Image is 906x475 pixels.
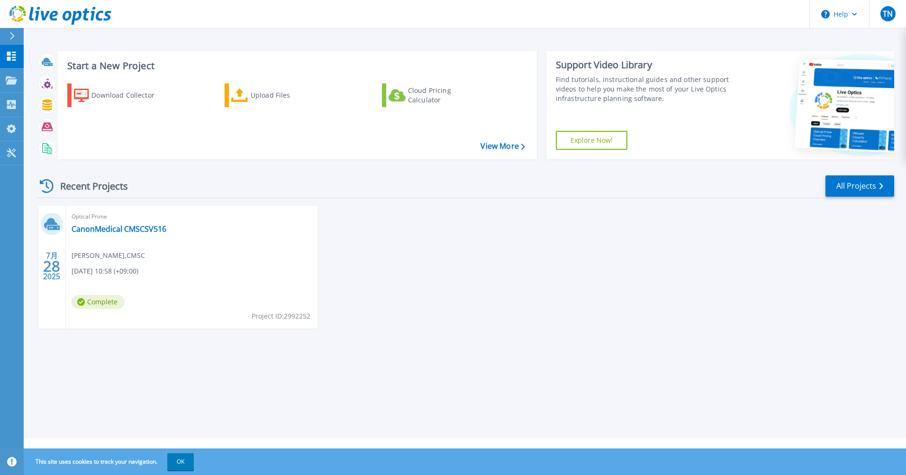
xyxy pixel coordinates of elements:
a: View More [480,142,525,151]
span: 28 [43,262,60,270]
span: Optical Prime [72,211,312,222]
div: Recent Projects [36,174,141,198]
span: TN [883,10,893,18]
span: Project ID: 2992252 [252,311,310,321]
a: Upload Files [225,83,330,107]
a: Download Collector [67,83,173,107]
div: 7月 2025 [43,249,61,283]
div: Find tutorials, instructional guides and other support videos to help you make the most of your L... [556,75,733,103]
a: Cloud Pricing Calculator [382,83,488,107]
div: Download Collector [91,86,167,105]
div: Support Video Library [556,59,733,71]
div: Cloud Pricing Calculator [408,86,484,105]
a: All Projects [825,175,894,197]
div: Upload Files [251,86,326,105]
a: Explore Now! [556,131,628,150]
span: [DATE] 10:58 (+09:00) [72,266,138,276]
span: Complete [72,295,125,309]
span: This site uses cookies to track your navigation. [26,453,194,470]
a: CanonMedical CMSCSV516 [72,224,166,234]
h3: Start a New Project [67,61,525,71]
span: [PERSON_NAME] , CMSC [72,250,145,261]
button: OK [167,453,194,470]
